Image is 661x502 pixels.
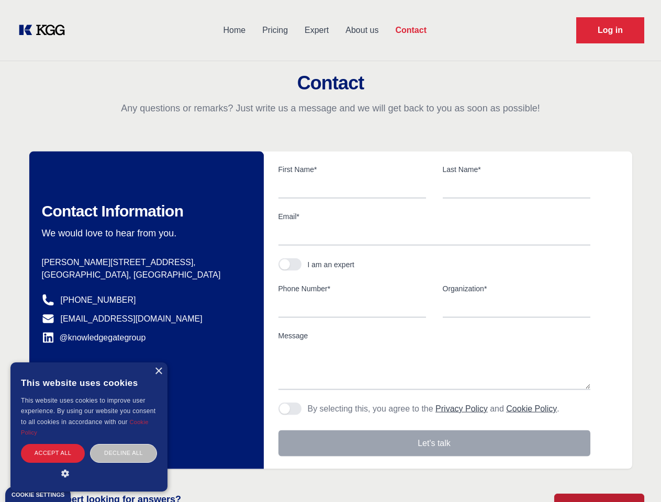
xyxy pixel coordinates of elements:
[308,403,559,415] p: By selecting this, you agree to the and .
[435,404,488,413] a: Privacy Policy
[254,17,296,44] a: Pricing
[21,444,85,462] div: Accept all
[278,283,426,294] label: Phone Number*
[443,283,590,294] label: Organization*
[278,164,426,175] label: First Name*
[21,419,149,436] a: Cookie Policy
[42,227,247,239] p: We would love to hear from you.
[17,22,73,39] a: KOL Knowledge Platform: Talk to Key External Experts (KEE)
[337,17,387,44] a: About us
[278,430,590,457] button: Let's talk
[443,164,590,175] label: Last Name*
[387,17,435,44] a: Contact
[278,211,590,222] label: Email*
[61,294,136,306] a: [PHONE_NUMBER]
[308,259,355,270] div: I am an expert
[13,102,648,115] p: Any questions or remarks? Just write us a message and we will get back to you as soon as possible!
[21,370,157,395] div: This website uses cookies
[296,17,337,44] a: Expert
[61,313,203,325] a: [EMAIL_ADDRESS][DOMAIN_NAME]
[278,330,590,341] label: Message
[154,368,162,375] div: Close
[42,269,247,281] p: [GEOGRAPHIC_DATA], [GEOGRAPHIC_DATA]
[215,17,254,44] a: Home
[42,332,146,344] a: @knowledgegategroup
[21,397,155,426] span: This website uses cookies to improve user experience. By using our website you consent to all coo...
[90,444,157,462] div: Decline all
[42,202,247,221] h2: Contact Information
[13,73,648,94] h2: Contact
[12,492,64,498] div: Cookie settings
[506,404,557,413] a: Cookie Policy
[576,17,644,43] a: Request Demo
[42,256,247,269] p: [PERSON_NAME][STREET_ADDRESS],
[609,452,661,502] iframe: Chat Widget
